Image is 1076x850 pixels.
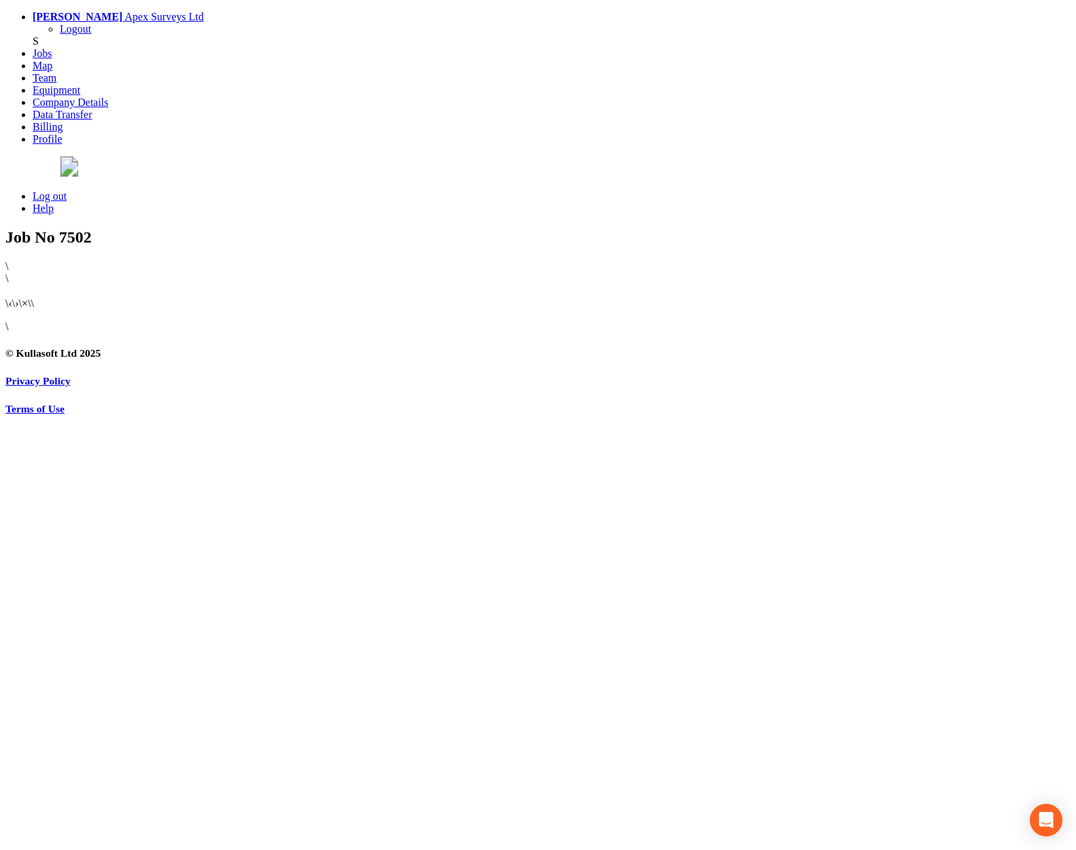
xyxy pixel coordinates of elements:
[5,403,65,414] a: Terms of Use
[33,121,62,132] a: Billing
[33,60,52,71] a: Map
[33,11,122,22] strong: [PERSON_NAME]
[33,35,1071,48] div: S
[5,375,71,387] a: Privacy Policy
[1030,804,1062,836] div: Open Intercom Messenger
[33,84,80,96] a: Equipment
[60,23,91,35] a: Logout
[33,72,56,84] a: Team
[33,133,62,145] a: Profile
[5,260,1071,333] div: \ \ \ \ \ \ \ \
[8,298,12,309] a: ‹
[33,96,109,108] a: Company Details
[33,48,52,59] a: Jobs
[33,202,54,214] a: Help
[33,190,67,202] a: Log out
[5,228,1071,247] h2: Job No 7502
[5,347,101,359] small: © Kullasoft Ltd 2025
[33,11,204,22] a: [PERSON_NAME] Apex Surveys Ltd
[125,11,204,22] span: Apex Surveys Ltd
[15,298,18,309] a: ›
[22,298,28,309] a: ×
[33,109,92,120] a: Data Transfer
